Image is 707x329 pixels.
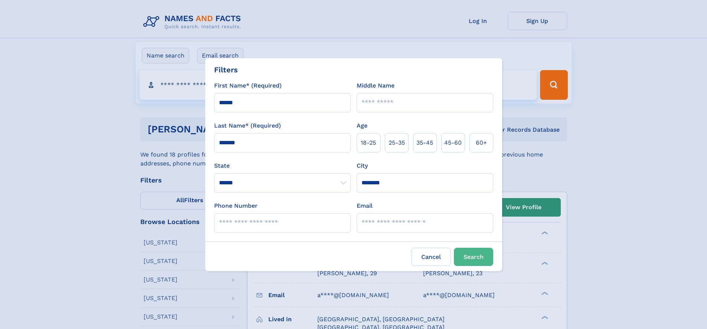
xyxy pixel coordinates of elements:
span: 18‑25 [361,138,376,147]
span: 45‑60 [444,138,462,147]
label: Email [357,201,373,210]
label: State [214,161,351,170]
label: Cancel [412,248,451,266]
span: 25‑35 [389,138,405,147]
span: 35‑45 [416,138,433,147]
span: 60+ [476,138,487,147]
label: Age [357,121,367,130]
button: Search [454,248,493,266]
label: First Name* (Required) [214,81,282,90]
label: Middle Name [357,81,395,90]
div: Filters [214,64,238,75]
label: Phone Number [214,201,258,210]
label: City [357,161,368,170]
label: Last Name* (Required) [214,121,281,130]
